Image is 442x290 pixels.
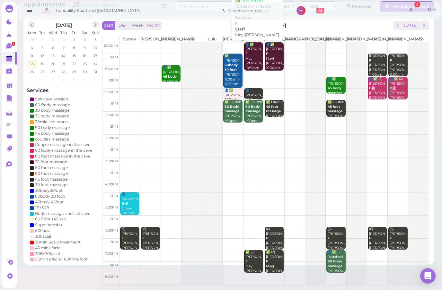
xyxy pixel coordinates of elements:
span: 6:30pm [105,228,118,233]
span: 2:30pm [105,136,118,140]
h4: Services [27,87,101,93]
div: 90 body massage [35,125,70,131]
th: [GEOGRAPHIC_DATA] [284,36,305,42]
b: 30 foot massage [245,98,261,107]
span: 31 [93,69,98,75]
div: 1 [414,2,420,7]
span: 26 [40,69,45,75]
span: 1:30pm [106,113,118,117]
div: (6) [PERSON_NAME] [PERSON_NAME]|[PERSON_NAME]|[PERSON_NAME]|[PERSON_NAME]|[PERSON_NAME] |[PERSON_... [266,227,284,283]
th: [PERSON_NAME] [367,36,387,42]
button: next [419,21,429,30]
div: 30body30foot [35,188,63,193]
b: F [369,236,371,240]
span: 11:30am [105,67,118,71]
b: F [328,236,330,240]
span: Sun [92,30,99,35]
button: prev [28,21,35,28]
div: 👤✅ (2) [PERSON_NAME] [PERSON_NAME]|[PERSON_NAME] 12:00pm - 1:00pm [369,77,387,110]
span: 7:30pm [105,252,118,256]
span: 6 [83,77,86,83]
span: Tue [39,30,46,35]
b: B盐 [369,86,375,90]
span: 19 [40,61,45,67]
span: 1 [12,42,15,46]
button: [DATE] [402,21,420,30]
b: 45 body massage [163,74,178,83]
b: F [390,236,392,240]
span: 1pm [111,101,118,106]
div: ✅ Lauren [PERSON_NAME]|[PERSON_NAME] 1:00pm - 1:45pm [327,100,346,133]
b: F [369,58,371,63]
span: 3 [94,37,97,43]
th: Sunny [119,36,140,42]
div: [PERSON_NAME] [PERSON_NAME]|[PERSON_NAME] 11:00am - 12:00pm [389,54,408,82]
span: 12:30pm [104,90,118,94]
span: 27 [50,69,56,75]
span: 3pm [110,148,118,152]
div: ✅ Lauren [PERSON_NAME]|May 1:00pm - 2:00pm [224,100,243,128]
div: ✅ [PERSON_NAME] [PERSON_NAME] 11:00am - 12:30pm [224,54,243,87]
span: 11 [30,53,34,59]
div: 👤✅ [PERSON_NAME] [PERSON_NAME] 12:30pm - 1:00pm [224,88,243,116]
b: B+S [121,201,128,206]
span: 8:30pm [105,275,118,279]
span: 4:30pm [105,182,118,186]
div: 👤3472439759 Sunny 5:00pm - 6:00pm [121,192,139,220]
div: (6) [PERSON_NAME] [PERSON_NAME]|[PERSON_NAME]|[PERSON_NAME]|[PERSON_NAME]|[PERSON_NAME] |[PERSON_... [389,227,408,283]
span: 2pm [110,124,118,129]
div: ✅ Lauren [PERSON_NAME]|May 1:00pm - 2:00pm [245,100,263,128]
span: 6 [51,45,55,51]
th: Lulu [202,36,223,42]
div: (6) [PERSON_NAME] [PERSON_NAME]|[PERSON_NAME]|[PERSON_NAME]|[PERSON_NAME]|[PERSON_NAME] |[PERSON_... [369,227,387,283]
div: 45 body massage [35,131,70,136]
b: 60 Body massage [245,105,261,114]
div: (6) [PERSON_NAME] [PERSON_NAME]|[PERSON_NAME]|[PERSON_NAME]|[PERSON_NAME]|[PERSON_NAME] |[PERSON_... [327,227,346,283]
span: 12 [40,53,45,59]
span: 7 [94,77,97,83]
div: F [235,21,279,26]
b: F [245,259,248,263]
div: [PERSON_NAME] [PERSON_NAME]|[PERSON_NAME] 11:00am - 12:00pm [369,54,387,82]
span: 5 [41,45,44,51]
button: Staff [102,21,115,30]
div: 30min Scalp treatment [35,239,81,245]
span: 13 [51,53,55,59]
span: Wed [49,30,57,35]
span: 28 [61,69,66,75]
div: Super combo [35,222,62,228]
div: 45 mins facial [35,245,61,251]
span: 30 [82,69,87,75]
div: 30 body massage [35,107,70,113]
h2: [DATE] [56,21,72,28]
div: 45body 45foot [35,199,64,205]
span: Thu [60,30,67,35]
span: 7 [62,45,65,51]
div: 60 foot massage [35,165,68,171]
th: [PERSON_NAME] [161,36,181,42]
span: 29 [40,37,45,43]
span: 16 [82,53,87,59]
span: 14 [61,53,66,59]
div: 30B+30facial [35,251,60,257]
button: Month [145,21,162,30]
span: 31 [61,37,66,43]
span: 10 [93,45,98,51]
span: 3:30pm [105,159,118,163]
div: 1F+30B [35,205,49,211]
th: Lily [181,36,202,42]
span: 2 [41,77,44,83]
th: [PERSON_NAME] [326,36,346,42]
div: 👤✅ [PERSON_NAME] [PERSON_NAME] 11:30am - 12:15pm [163,65,181,98]
span: 4 [30,45,34,51]
a: 1 [2,40,17,52]
div: 👤✅ Reachael [PERSON_NAME] 7:30pm - 8:30pm [327,250,346,283]
span: 23 [82,61,87,67]
div: Body massage and salt cave [35,211,91,217]
b: Staff [235,27,245,31]
span: 25 [29,69,34,75]
div: (6) [PERSON_NAME] [PERSON_NAME]|[PERSON_NAME]|[PERSON_NAME]|[PERSON_NAME]|[PERSON_NAME] |[PERSON_... [121,227,139,283]
div: ✅ Lauren [PERSON_NAME]|[PERSON_NAME] 1:00pm - 1:45pm [266,100,284,133]
div: Couple massage in the cave [35,142,91,148]
button: prev [393,21,403,30]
